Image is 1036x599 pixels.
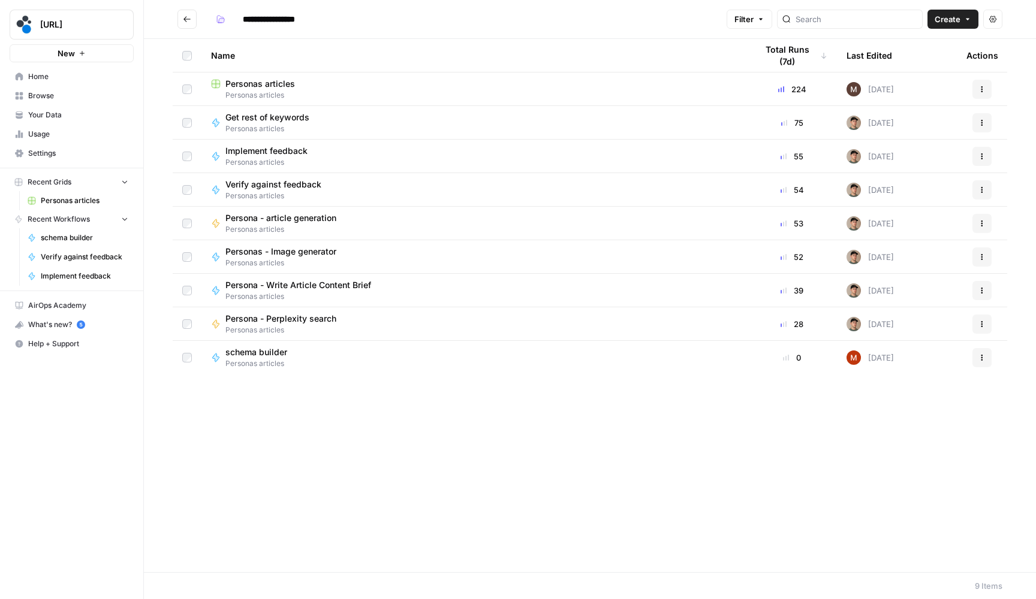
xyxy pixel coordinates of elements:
[28,177,71,187] span: Recent Grids
[211,90,737,101] span: Personas articles
[225,78,295,90] span: Personas articles
[10,334,134,353] button: Help + Support
[41,232,128,243] span: schema builder
[10,210,134,228] button: Recent Workflows
[757,117,827,129] div: 75
[211,179,737,201] a: Verify against feedbackPersonas articles
[28,129,128,140] span: Usage
[847,350,894,365] div: [DATE]
[757,352,827,364] div: 0
[225,258,346,268] span: Personas articles
[41,252,128,262] span: Verify against feedback
[28,71,128,82] span: Home
[847,183,861,197] img: bpsmmg7ns9rlz03fz0nd196eddmi
[847,39,892,72] div: Last Edited
[211,279,737,302] a: Persona - Write Article Content BriefPersonas articles
[796,13,917,25] input: Search
[847,149,861,164] img: bpsmmg7ns9rlz03fz0nd196eddmi
[225,279,371,291] span: Persona - Write Article Content Brief
[935,13,960,25] span: Create
[22,247,134,267] a: Verify against feedback
[58,47,75,59] span: New
[10,296,134,315] a: AirOps Academy
[22,267,134,286] a: Implement feedback
[847,116,894,130] div: [DATE]
[966,39,998,72] div: Actions
[211,346,737,369] a: schema builderPersonas articles
[225,212,336,224] span: Persona - article generation
[757,150,827,162] div: 55
[225,246,336,258] span: Personas - Image generator
[211,212,737,235] a: Persona - article generationPersonas articles
[757,285,827,297] div: 39
[10,125,134,144] a: Usage
[177,10,197,29] button: Go back
[847,116,861,130] img: bpsmmg7ns9rlz03fz0nd196eddmi
[847,82,861,96] img: me7fa68ukemc78uw3j6a3hsqd9nn
[10,44,134,62] button: New
[927,10,978,29] button: Create
[211,39,737,72] div: Name
[41,195,128,206] span: Personas articles
[847,250,861,264] img: bpsmmg7ns9rlz03fz0nd196eddmi
[10,144,134,163] a: Settings
[847,317,894,331] div: [DATE]
[975,580,1002,592] div: 9 Items
[10,315,134,334] button: What's new? 5
[10,173,134,191] button: Recent Grids
[847,350,861,365] img: vrw3c2i85bxreej33hwq2s6ci9t1
[211,78,737,101] a: Personas articlesPersonas articles
[847,183,894,197] div: [DATE]
[10,316,133,334] div: What's new?
[225,325,346,335] span: Personas articles
[847,283,894,298] div: [DATE]
[10,10,134,40] button: Workspace: spot.ai
[847,317,861,331] img: bpsmmg7ns9rlz03fz0nd196eddmi
[10,67,134,86] a: Home
[225,346,287,358] span: schema builder
[28,338,128,349] span: Help + Support
[847,250,894,264] div: [DATE]
[757,251,827,263] div: 52
[28,214,90,225] span: Recent Workflows
[211,111,737,134] a: Get rest of keywordsPersonas articles
[225,224,346,235] span: Personas articles
[847,216,861,231] img: bpsmmg7ns9rlz03fz0nd196eddmi
[28,148,128,159] span: Settings
[10,105,134,125] a: Your Data
[28,90,128,101] span: Browse
[225,291,381,302] span: Personas articles
[757,83,827,95] div: 224
[22,191,134,210] a: Personas articles
[757,217,827,229] div: 53
[734,13,754,25] span: Filter
[225,179,321,190] span: Verify against feedback
[757,318,827,330] div: 28
[40,19,113,31] span: [URL]
[225,313,336,325] span: Persona - Perplexity search
[225,111,309,123] span: Get rest of keywords
[22,228,134,247] a: schema builder
[727,10,772,29] button: Filter
[225,358,297,369] span: Personas articles
[211,145,737,168] a: Implement feedbackPersonas articles
[14,14,35,35] img: spot.ai Logo
[847,149,894,164] div: [DATE]
[225,145,308,157] span: Implement feedback
[77,320,85,329] a: 5
[757,39,827,72] div: Total Runs (7d)
[847,283,861,298] img: bpsmmg7ns9rlz03fz0nd196eddmi
[225,123,319,134] span: Personas articles
[225,190,331,201] span: Personas articles
[225,157,317,168] span: Personas articles
[847,82,894,96] div: [DATE]
[28,300,128,311] span: AirOps Academy
[10,86,134,105] a: Browse
[757,184,827,196] div: 54
[847,216,894,231] div: [DATE]
[211,246,737,268] a: Personas - Image generatorPersonas articles
[211,313,737,335] a: Persona - Perplexity searchPersonas articles
[79,322,82,328] text: 5
[41,271,128,282] span: Implement feedback
[28,110,128,120] span: Your Data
